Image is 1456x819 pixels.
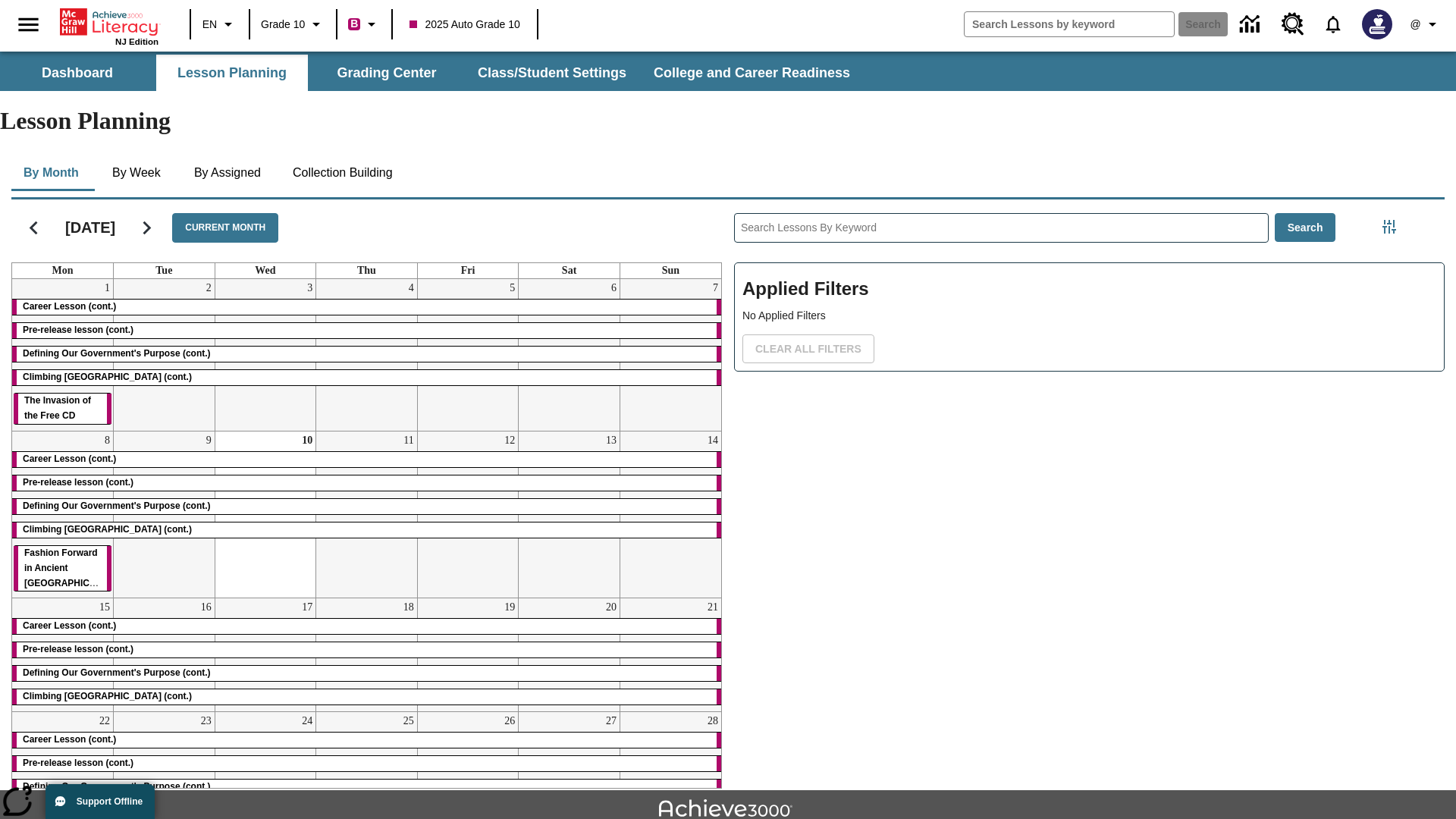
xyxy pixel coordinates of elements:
[2,55,153,91] button: Dashboard
[261,17,305,33] span: Grade 10
[1353,5,1401,44] button: Select a new avatar
[24,548,121,588] span: Fashion Forward in Ancient Rome
[23,667,211,678] span: Defining Our Government's Purpose (cont.)
[742,308,1436,324] p: No Applied Filters
[23,734,116,745] span: Career Lesson (cont.)
[501,598,518,617] a: September 19, 2025
[203,431,215,450] a: September 9, 2025
[12,452,721,467] div: Career Lesson (cont.)
[1374,212,1404,242] button: Filters Side menu
[603,431,620,450] a: September 13, 2025
[603,598,620,617] a: September 20, 2025
[12,642,721,657] div: Pre-release lesson (cont.)
[12,431,114,598] td: September 8, 2025
[620,279,721,431] td: September 7, 2025
[704,598,721,617] a: September 21, 2025
[311,55,463,91] button: Grading Center
[23,644,133,654] span: Pre-release lesson (cont.)
[60,5,158,46] div: Home
[65,218,115,237] h2: [DATE]
[734,262,1445,372] div: Applied Filters
[501,712,518,730] a: September 26, 2025
[49,263,77,278] a: Monday
[23,372,192,382] span: Climbing Mount Tai (cont.)
[722,193,1445,789] div: Search
[115,37,158,46] span: NJ Edition
[255,11,331,38] button: Grade: Grade 10, Select a grade
[203,279,215,297] a: September 2, 2025
[114,279,215,431] td: September 2, 2025
[196,11,244,38] button: Language: EN, Select a language
[96,712,113,730] a: September 22, 2025
[400,712,417,730] a: September 25, 2025
[45,784,155,819] button: Support Offline
[252,263,278,278] a: Wednesday
[12,733,721,748] div: Career Lesson (cont.)
[23,325,133,335] span: Pre-release lesson (cont.)
[12,522,721,538] div: Climbing Mount Tai (cont.)
[620,598,721,712] td: September 21, 2025
[12,279,114,431] td: September 1, 2025
[417,279,519,431] td: September 5, 2025
[608,279,620,297] a: September 6, 2025
[23,453,116,464] span: Career Lesson (cont.)
[1272,4,1313,45] a: Resource Center, Will open in new tab
[12,475,721,491] div: Pre-release lesson (cont.)
[342,11,387,38] button: Boost Class color is violet red. Change class color
[1362,9,1392,39] img: Avatar
[14,209,53,247] button: Previous
[114,598,215,712] td: September 16, 2025
[182,155,273,191] button: By Assigned
[409,17,519,33] span: 2025 Auto Grade 10
[99,155,174,191] button: By Week
[304,279,315,297] a: September 3, 2025
[559,263,579,278] a: Saturday
[501,431,518,450] a: September 12, 2025
[299,431,315,450] a: September 10, 2025
[350,14,358,33] span: B
[11,155,91,191] button: By Month
[1401,11,1450,38] button: Profile/Settings
[23,620,116,631] span: Career Lesson (cont.)
[710,279,721,297] a: September 7, 2025
[77,796,143,807] span: Support Offline
[659,263,682,278] a: Sunday
[1275,213,1336,243] button: Search
[519,598,620,712] td: September 20, 2025
[152,263,175,278] a: Tuesday
[198,712,215,730] a: September 23, 2025
[417,431,519,598] td: September 12, 2025
[603,712,620,730] a: September 27, 2025
[1410,17,1420,33] span: @
[742,271,1436,308] h2: Applied Filters
[704,712,721,730] a: September 28, 2025
[965,12,1174,36] input: search field
[23,301,116,312] span: Career Lesson (cont.)
[519,431,620,598] td: September 13, 2025
[127,209,166,247] button: Next
[23,477,133,488] span: Pre-release lesson (cont.)
[299,598,315,617] a: September 17, 2025
[281,155,405,191] button: Collection Building
[156,55,308,91] button: Lesson Planning
[215,431,316,598] td: September 10, 2025
[12,323,721,338] div: Pre-release lesson (cont.)
[23,758,133,768] span: Pre-release lesson (cont.)
[102,279,113,297] a: September 1, 2025
[406,279,417,297] a: September 4, 2025
[6,2,51,47] button: Open side menu
[14,546,111,591] div: Fashion Forward in Ancient Rome
[23,524,192,535] span: Climbing Mount Tai (cont.)
[519,279,620,431] td: September 6, 2025
[12,300,721,315] div: Career Lesson (cont.)
[102,431,113,450] a: September 8, 2025
[12,756,721,771] div: Pre-release lesson (cont.)
[507,279,518,297] a: September 5, 2025
[23,691,192,701] span: Climbing Mount Tai (cont.)
[12,370,721,385] div: Climbing Mount Tai (cont.)
[354,263,379,278] a: Thursday
[1231,4,1272,45] a: Data Center
[316,598,418,712] td: September 18, 2025
[12,619,721,634] div: Career Lesson (cont.)
[316,431,418,598] td: September 11, 2025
